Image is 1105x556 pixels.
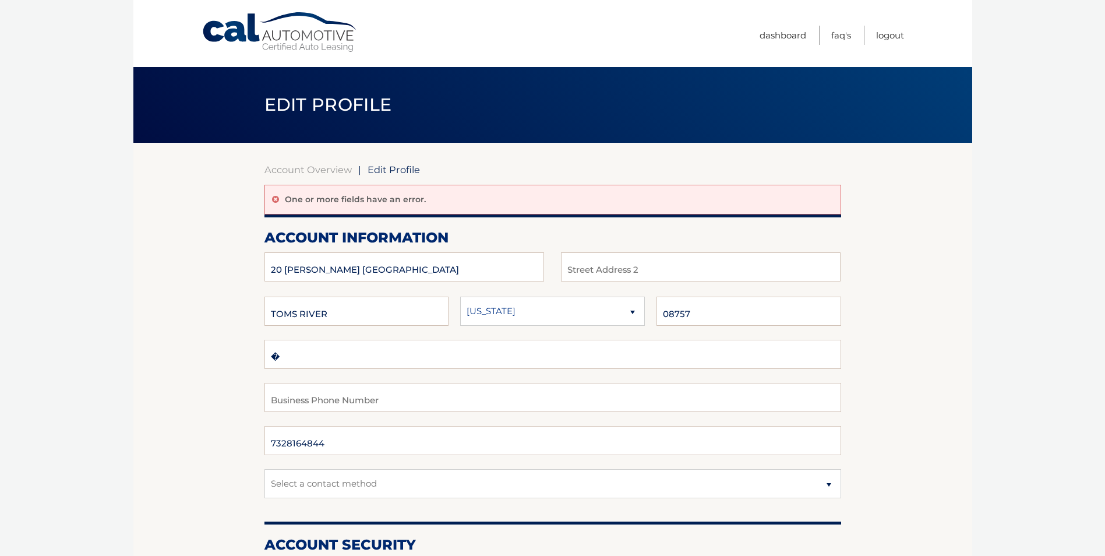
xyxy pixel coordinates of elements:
input: Street Address 2 [561,252,841,281]
a: Logout [876,26,904,45]
h2: Account Security [264,536,841,554]
h2: account information [264,229,841,247]
span: Edit Profile [368,164,420,175]
span: | [358,164,361,175]
input: Business Phone Number [264,383,841,412]
input: Mobile Phone Number [264,426,841,455]
input: Zip [656,297,841,326]
span: Edit Profile [264,94,392,115]
a: FAQ's [831,26,851,45]
input: Street Address 2 [264,252,544,281]
p: One or more fields have an error. [285,194,426,205]
a: Dashboard [760,26,806,45]
input: Home Phone Number [264,340,841,369]
a: Cal Automotive [202,12,359,53]
a: Account Overview [264,164,352,175]
input: City [264,297,449,326]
